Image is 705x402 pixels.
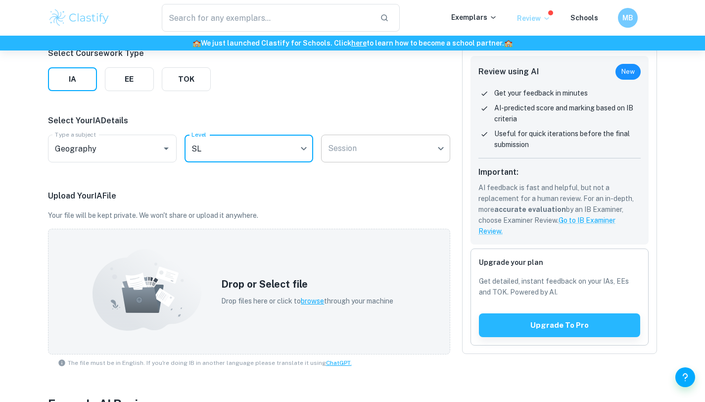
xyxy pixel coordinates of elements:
[326,359,352,366] a: ChatGPT.
[479,276,641,298] p: Get detailed, instant feedback on your IAs, EEs and TOK. Powered by AI.
[478,166,641,178] h6: Important:
[494,128,641,150] p: Useful for quick iterations before the final submission
[48,115,450,127] p: Select Your IA Details
[494,88,588,99] p: Get your feedback in minutes
[622,12,633,23] h6: MB
[48,48,211,59] p: Select Coursework Type
[162,4,373,32] input: Search for any exemplars...
[48,67,97,91] button: IA
[494,205,566,213] b: accurate evaluation
[221,296,393,306] p: Drop files here or click to through your machine
[192,39,201,47] span: 🏫
[105,67,154,91] button: EE
[570,14,598,22] a: Schools
[191,130,206,139] label: Level
[159,142,173,155] button: Open
[494,102,641,124] p: AI-predicted score and marking based on IB criteria
[478,66,539,78] h6: Review using AI
[185,135,313,162] div: SL
[479,313,641,337] button: Upgrade to pro
[48,190,450,202] p: Upload Your IA File
[479,257,641,268] h6: Upgrade your plan
[68,358,352,367] span: The file must be in English. If you're doing IB in another language please translate it using
[504,39,513,47] span: 🏫
[618,8,638,28] button: MB
[48,210,450,221] p: Your file will be kept private. We won't share or upload it anywhere.
[615,67,641,77] span: New
[221,277,393,292] h5: Drop or Select file
[517,13,551,24] p: Review
[48,8,111,28] img: Clastify logo
[478,182,641,237] p: AI feedback is fast and helpful, but not a replacement for a human review. For an in-depth, more ...
[675,367,695,387] button: Help and Feedback
[301,297,324,305] span: browse
[162,67,211,91] button: TOK
[351,39,367,47] a: here
[55,130,96,139] label: Type a subject
[451,12,497,23] p: Exemplars
[2,38,703,49] h6: We just launched Clastify for Schools. Click to learn how to become a school partner.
